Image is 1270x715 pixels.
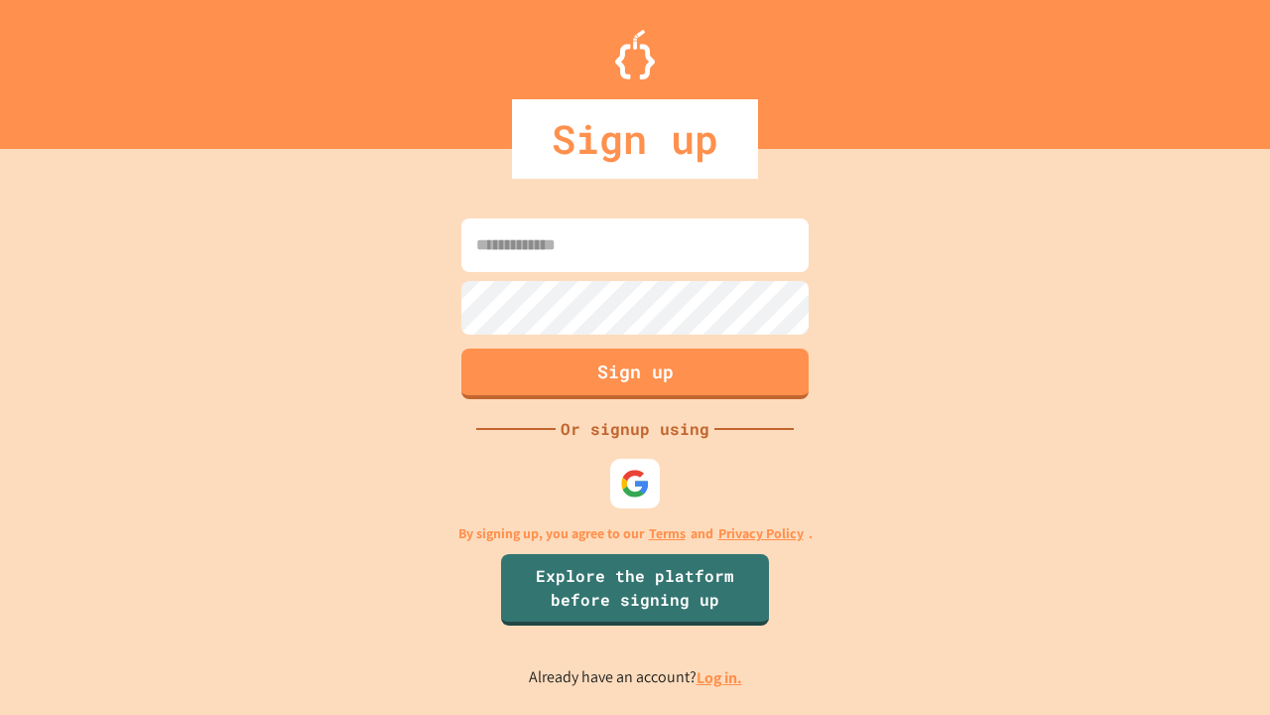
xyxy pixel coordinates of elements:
[458,523,813,544] p: By signing up, you agree to our and .
[620,469,650,499] img: google-icon.svg
[556,417,714,441] div: Or signup using
[615,30,655,79] img: Logo.svg
[461,349,809,399] button: Sign up
[649,523,686,544] a: Terms
[718,523,804,544] a: Privacy Policy
[501,554,769,626] a: Explore the platform before signing up
[529,665,742,690] p: Already have an account?
[697,667,742,688] a: Log in.
[512,99,758,179] div: Sign up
